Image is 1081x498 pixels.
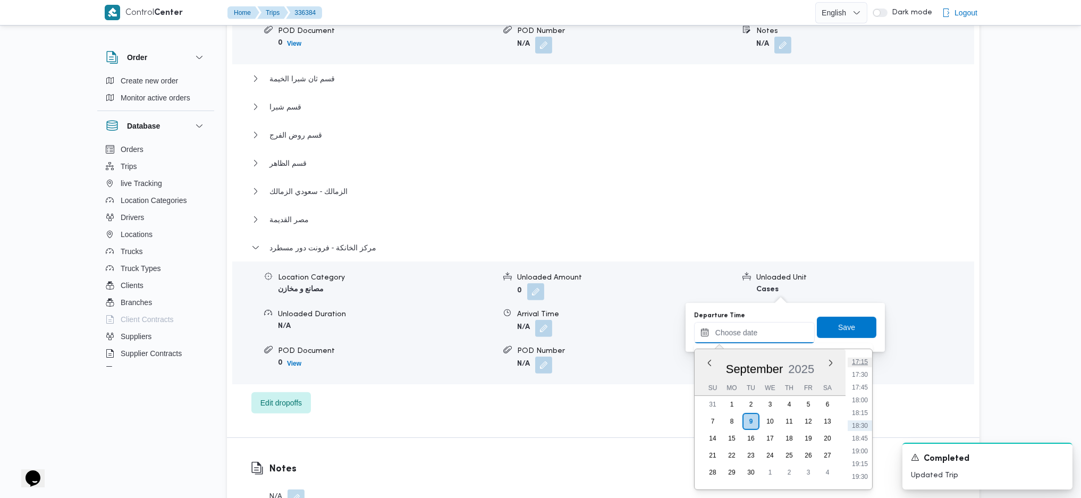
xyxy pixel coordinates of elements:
button: View [283,357,306,370]
span: Branches [121,296,152,309]
button: قسم شبرا [251,100,956,113]
div: POD Document [278,26,495,37]
button: Save [817,317,876,338]
div: Unloaded Amount [517,272,734,283]
span: September [726,362,783,376]
span: مصر القديمة [269,213,309,226]
div: Arrival Time [517,309,734,320]
button: قسم ثان شبرا الخيمة [251,72,956,85]
button: Orders [102,141,210,158]
button: Logout [938,2,982,23]
b: N/A [278,323,291,330]
p: Updated Trip [911,470,1064,481]
button: 336384 [286,6,322,19]
div: day-31 [704,396,721,413]
button: Trips [102,158,210,175]
b: View [287,360,301,367]
div: Sa [819,381,836,395]
span: Devices [121,364,147,377]
span: Logout [955,6,977,19]
span: Trips [121,160,137,173]
div: day-27 [819,447,836,464]
div: day-2 [781,464,798,481]
button: View [283,37,306,50]
button: Suppliers [102,328,210,345]
div: day-6 [819,396,836,413]
li: 18:30 [848,420,872,431]
div: Button. Open the year selector. 2025 is currently selected. [788,362,815,376]
button: مركز الخانكة - فرونت دور مسطرد [251,241,956,254]
div: POD Document [278,345,495,357]
b: N/A [756,41,769,48]
b: 0 [278,39,283,46]
div: day-7 [704,413,721,430]
div: day-22 [723,447,740,464]
button: قسم روض الفرج [251,129,956,141]
b: N/A [517,41,530,48]
button: Devices [102,362,210,379]
div: Th [781,381,798,395]
div: Mo [723,381,740,395]
div: day-10 [762,413,779,430]
span: Drivers [121,211,144,224]
b: 0 [278,359,283,366]
div: day-8 [723,413,740,430]
div: day-12 [800,413,817,430]
button: Drivers [102,209,210,226]
h3: Database [127,120,160,132]
button: Trucks [102,243,210,260]
div: day-5 [800,396,817,413]
div: Su [704,381,721,395]
span: Client Contracts [121,313,174,326]
div: day-17 [762,430,779,447]
div: day-23 [742,447,759,464]
button: Supplier Contracts [102,345,210,362]
span: قسم الظاهر [269,157,307,170]
div: day-4 [819,464,836,481]
button: الزمالك - سعودي الزمالك [251,185,956,198]
span: live Tracking [121,177,162,190]
span: Completed [924,453,969,466]
div: day-9 [742,413,759,430]
span: Monitor active orders [121,91,190,104]
div: month-2025-09 [703,396,837,481]
b: N/A [517,361,530,368]
iframe: chat widget [11,455,45,487]
div: POD Number [517,345,734,357]
span: Orders [121,143,143,156]
b: Center [154,9,183,17]
span: Clients [121,279,143,292]
span: Create new order [121,74,178,87]
button: Edit dropoffs [251,392,311,413]
li: 17:30 [848,369,872,380]
b: مصانع و مخازن [278,286,324,293]
div: مركز الخانكة - فرونت دور مسطرد [232,261,974,384]
div: day-29 [723,464,740,481]
button: Location Categories [102,192,210,209]
div: day-3 [800,464,817,481]
li: 19:30 [848,471,872,482]
div: day-24 [762,447,779,464]
div: day-3 [762,396,779,413]
li: 18:00 [848,395,872,406]
li: 17:15 [848,357,872,367]
div: Location Category [278,272,495,283]
button: live Tracking [102,175,210,192]
button: Order [106,51,206,64]
button: Previous Month [705,359,714,367]
button: Home [227,6,259,19]
h3: Order [127,51,147,64]
button: Database [106,120,206,132]
img: X8yXhbKr1z7QwAAAABJRU5ErkJggg== [105,5,120,20]
div: day-14 [704,430,721,447]
li: 19:15 [848,459,872,469]
span: مركز الخانكة - فرونت دور مسطرد [269,241,376,254]
button: Monitor active orders [102,89,210,106]
div: Order [97,72,214,111]
div: Unloaded Unit [756,272,973,283]
button: Truck Types [102,260,210,277]
b: 0 [517,288,522,294]
li: 17:45 [848,382,872,393]
div: day-20 [819,430,836,447]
